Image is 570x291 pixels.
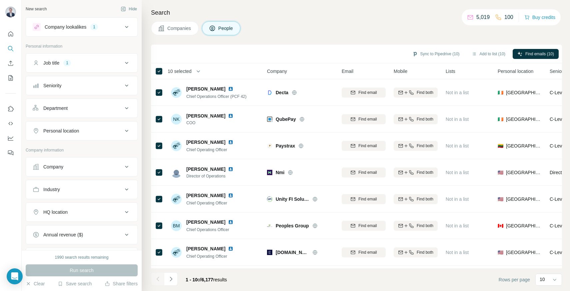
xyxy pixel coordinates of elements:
[43,82,61,89] div: Seniority
[506,116,542,123] span: [GEOGRAPHIC_DATA]
[5,118,16,130] button: Use Surfe API
[417,116,433,122] span: Find both
[43,231,83,238] div: Annual revenue ($)
[186,219,225,225] span: [PERSON_NAME]
[5,132,16,144] button: Dashboard
[58,280,92,287] button: Save search
[394,68,407,75] span: Mobile
[358,223,377,229] span: Find email
[26,78,137,94] button: Seniority
[342,88,386,98] button: Find email
[167,25,192,32] span: Companies
[394,114,438,124] button: Find both
[26,159,137,175] button: Company
[5,43,16,55] button: Search
[186,192,225,199] span: [PERSON_NAME]
[358,249,377,255] span: Find email
[26,100,137,116] button: Department
[550,250,566,255] span: C-Level
[498,116,503,123] span: 🇮🇪
[550,90,566,95] span: C-Level
[267,90,272,95] img: Logo of Decta
[228,86,233,92] img: LinkedIn logo
[26,147,138,153] p: Company information
[5,147,16,159] button: Feedback
[394,141,438,151] button: Find both
[43,128,79,134] div: Personal location
[26,19,137,35] button: Company lookalikes1
[26,227,137,243] button: Annual revenue ($)
[43,186,60,193] div: Industry
[513,49,559,59] button: Find emails (10)
[550,143,566,148] span: C-Level
[394,88,438,98] button: Find both
[186,277,227,282] span: results
[525,51,554,57] span: Find emails (10)
[171,114,182,125] div: NK
[446,223,469,228] span: Not in a list
[186,113,225,119] span: [PERSON_NAME]
[276,196,309,202] span: Unity FI Solutions
[499,276,530,283] span: Rows per page
[267,250,272,255] img: Logo of checkout.com
[267,170,272,175] img: Logo of Nmi
[550,223,566,228] span: C-Level
[26,249,137,265] button: Employees (size)
[5,103,16,115] button: Use Surfe on LinkedIn
[446,170,469,175] span: Not in a list
[358,196,377,202] span: Find email
[498,196,503,202] span: 🇺🇸
[540,276,545,283] p: 10
[276,116,296,123] span: QubePay
[202,277,213,282] span: 6,177
[550,196,566,202] span: C-Level
[228,246,233,251] img: LinkedIn logo
[498,68,533,75] span: Personal location
[498,222,503,229] span: 🇨🇦
[506,169,542,176] span: [GEOGRAPHIC_DATA]
[342,194,386,204] button: Find email
[186,94,247,99] span: Chief Operations Officer (PCF 42)
[228,113,233,119] img: LinkedIn logo
[417,249,433,255] span: Find both
[7,268,23,284] div: Open Intercom Messenger
[43,105,68,112] div: Department
[358,90,377,96] span: Find email
[43,60,59,66] div: Job title
[218,25,234,32] span: People
[506,249,542,256] span: [GEOGRAPHIC_DATA]
[171,194,182,204] img: Avatar
[276,143,295,149] span: Paystrax
[342,221,386,231] button: Find email
[186,139,225,145] span: [PERSON_NAME]
[550,68,568,75] span: Seniority
[267,117,272,122] img: Logo of QubePay
[504,13,513,21] p: 100
[342,114,386,124] button: Find email
[267,143,272,148] img: Logo of Paystrax
[26,204,137,220] button: HQ location
[228,140,233,145] img: LinkedIn logo
[164,272,178,286] button: Navigate to next page
[417,223,433,229] span: Find both
[498,143,503,149] span: 🇱🇹
[498,89,503,96] span: 🇮🇪
[43,163,63,170] div: Company
[171,167,182,178] img: Avatar
[5,72,16,84] button: My lists
[26,6,47,12] div: New search
[186,201,227,205] span: Chief Operating Officer
[55,254,109,260] div: 1990 search results remaining
[417,143,433,149] span: Find both
[276,222,309,229] span: Peoples Group
[394,247,438,257] button: Find both
[186,277,198,282] span: 1 - 10
[524,13,555,22] button: Buy credits
[446,143,469,148] span: Not in a list
[446,117,469,122] span: Not in a list
[267,68,287,75] span: Company
[43,209,68,215] div: HQ location
[498,249,503,256] span: 🇺🇸
[171,87,182,98] img: Avatar
[26,280,45,287] button: Clear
